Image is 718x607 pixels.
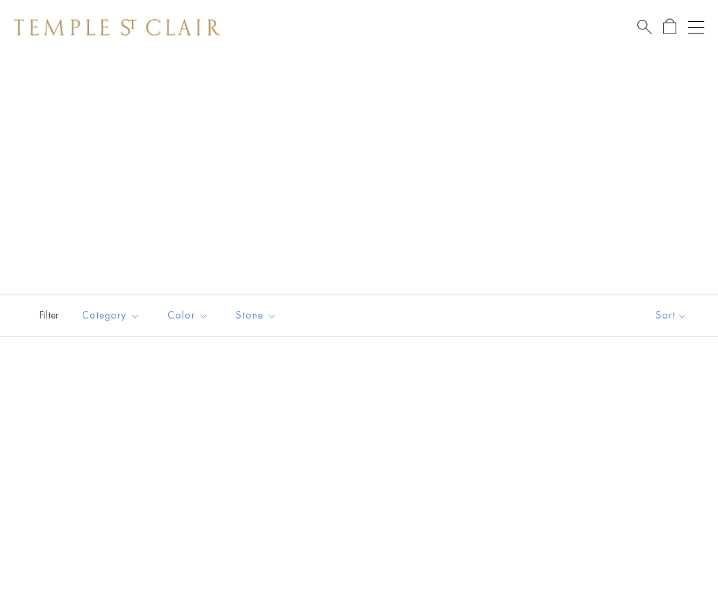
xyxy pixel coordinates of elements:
[72,300,150,331] button: Category
[229,307,287,324] span: Stone
[226,300,287,331] button: Stone
[14,19,220,36] img: Temple St. Clair
[688,19,704,36] button: Open navigation
[161,307,219,324] span: Color
[157,300,219,331] button: Color
[625,295,718,336] button: Show sort by
[75,307,150,324] span: Category
[663,18,676,36] a: Open Shopping Bag
[637,18,652,36] a: Search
